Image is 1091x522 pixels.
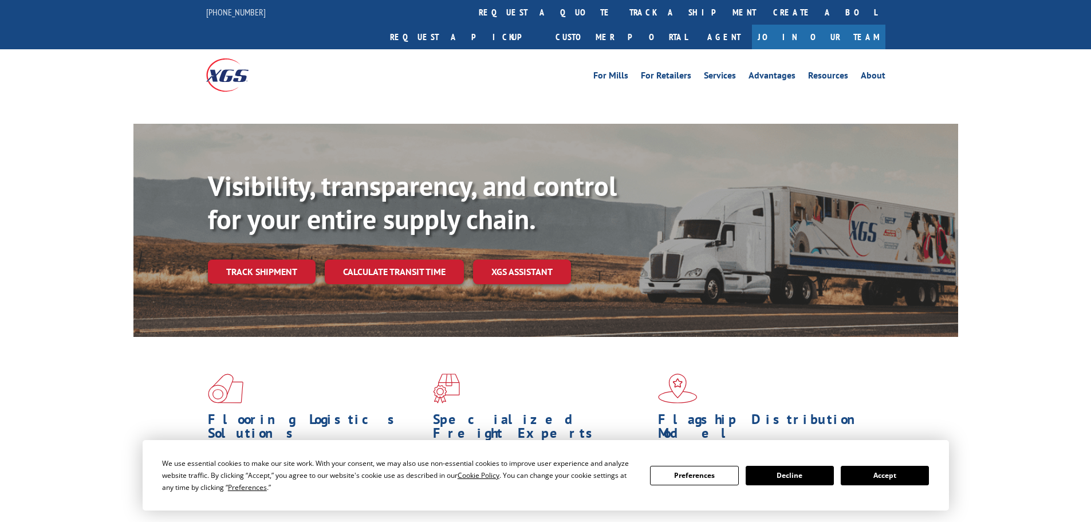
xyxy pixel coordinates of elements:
[749,71,795,84] a: Advantages
[641,71,691,84] a: For Retailers
[861,71,885,84] a: About
[162,457,636,493] div: We use essential cookies to make our site work. With your consent, we may also use non-essential ...
[143,440,949,511] div: Cookie Consent Prompt
[746,466,834,485] button: Decline
[547,25,696,49] a: Customer Portal
[208,168,617,237] b: Visibility, transparency, and control for your entire supply chain.
[208,374,243,403] img: xgs-icon-total-supply-chain-intelligence-red
[433,374,460,403] img: xgs-icon-focused-on-flooring-red
[381,25,547,49] a: Request a pickup
[704,71,736,84] a: Services
[658,413,875,446] h1: Flagship Distribution Model
[228,482,267,492] span: Preferences
[473,260,571,284] a: XGS ASSISTANT
[206,6,266,18] a: [PHONE_NUMBER]
[433,413,649,446] h1: Specialized Freight Experts
[593,71,628,84] a: For Mills
[458,470,499,480] span: Cookie Policy
[841,466,929,485] button: Accept
[696,25,752,49] a: Agent
[650,466,738,485] button: Preferences
[808,71,848,84] a: Resources
[325,260,464,284] a: Calculate transit time
[208,260,316,284] a: Track shipment
[208,413,424,446] h1: Flooring Logistics Solutions
[752,25,885,49] a: Join Our Team
[658,374,698,403] img: xgs-icon-flagship-distribution-model-red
